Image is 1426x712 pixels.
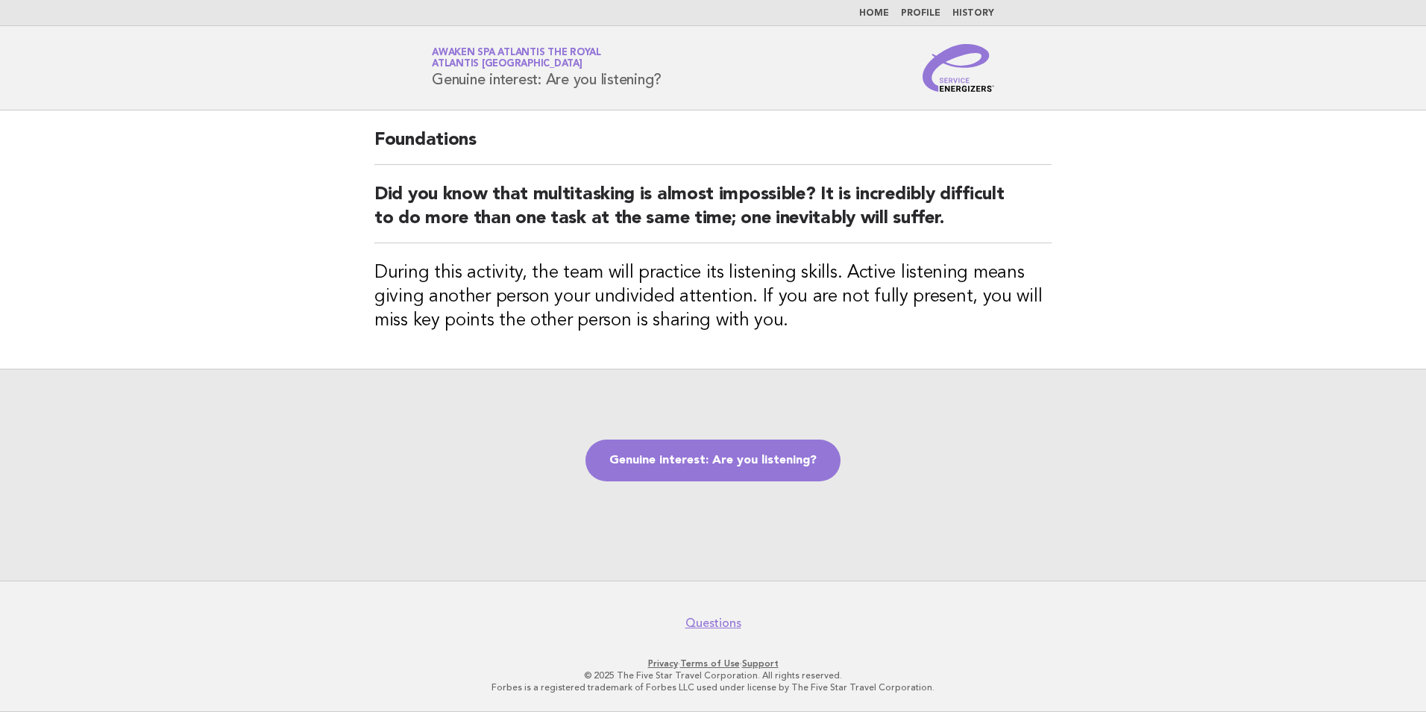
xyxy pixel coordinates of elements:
[257,669,1169,681] p: © 2025 The Five Star Travel Corporation. All rights reserved.
[680,658,740,669] a: Terms of Use
[923,44,994,92] img: Service Energizers
[742,658,779,669] a: Support
[859,9,889,18] a: Home
[901,9,940,18] a: Profile
[257,658,1169,669] p: · ·
[432,49,662,87] h1: Genuine interest: Are you listening?
[374,261,1052,333] h3: During this activity, the team will practice its listening skills. Active listening means giving ...
[648,658,678,669] a: Privacy
[952,9,994,18] a: History
[432,60,582,69] span: Atlantis [GEOGRAPHIC_DATA]
[585,440,841,481] a: Genuine interest: Are you listening?
[432,48,601,69] a: Awaken SPA Atlantis the RoyalAtlantis [GEOGRAPHIC_DATA]
[374,183,1052,243] h2: Did you know that multitasking is almost impossible? It is incredibly difficult to do more than o...
[257,681,1169,693] p: Forbes is a registered trademark of Forbes LLC used under license by The Five Star Travel Corpora...
[374,128,1052,165] h2: Foundations
[685,616,741,631] a: Questions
